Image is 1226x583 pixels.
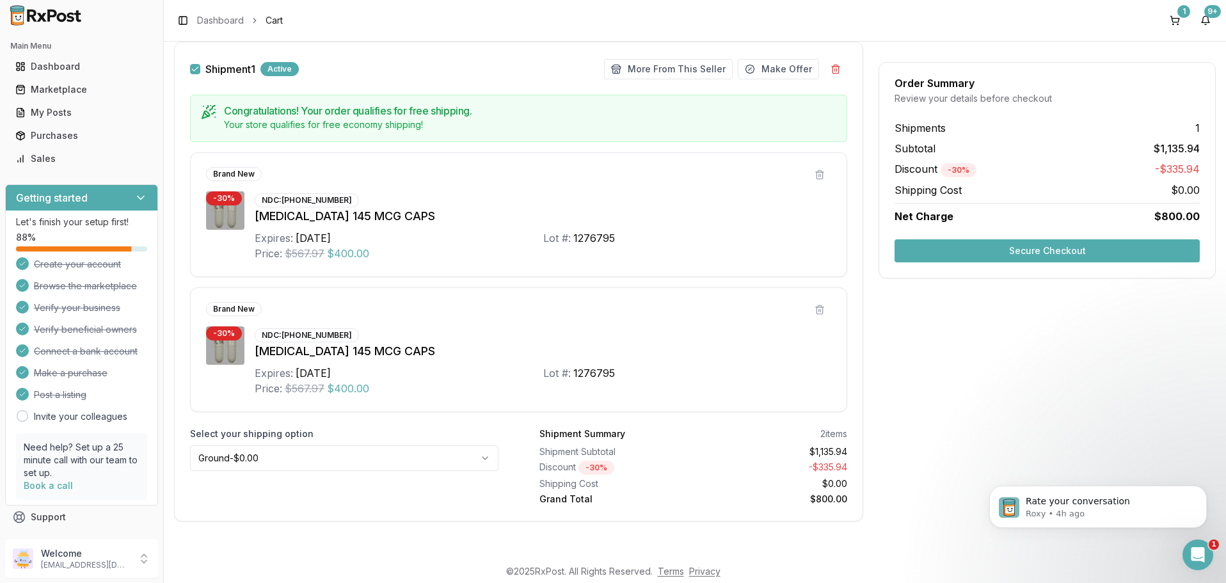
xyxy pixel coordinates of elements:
[15,106,148,119] div: My Posts
[20,204,121,212] div: [PERSON_NAME] • [DATE]
[738,59,819,79] button: Make Offer
[197,14,244,27] a: Dashboard
[34,410,127,423] a: Invite your colleagues
[224,106,836,116] h5: Congratulations! Your order qualifies for free shipping.
[698,461,847,475] div: - $335.94
[1171,182,1200,198] span: $0.00
[285,381,324,396] span: $567.97
[34,280,137,292] span: Browse the marketplace
[11,392,245,414] textarea: Message…
[219,414,240,435] button: Send a message…
[224,118,836,131] div: Your store qualifies for free economy shipping!
[895,141,935,156] span: Subtotal
[1154,141,1200,156] span: $1,135.94
[1182,539,1213,570] iframe: Intercom live chat
[895,210,953,223] span: Net Charge
[539,477,689,490] div: Shipping Cost
[10,78,153,101] a: Marketplace
[16,231,36,244] span: 88 %
[206,302,262,316] div: Brand New
[5,506,158,529] button: Support
[255,193,359,207] div: NDC: [PHONE_NUMBER]
[1195,10,1216,31] button: 9+
[895,120,946,136] span: Shipments
[62,6,87,16] h1: Roxy
[41,560,130,570] p: [EMAIL_ADDRESS][DOMAIN_NAME]
[698,477,847,490] div: $0.00
[255,342,831,360] div: [MEDICAL_DATA] 145 MCG CAPS
[16,216,147,228] p: Let's finish your setup first!
[10,74,210,202] div: Hello!I have been trying to contact pharmacy that you placed an order for [MEDICAL_DATA] on 08/20...
[13,548,33,569] img: User avatar
[206,191,244,230] img: Linzess 145 MCG CAPS
[573,230,615,246] div: 1276795
[255,207,831,225] div: [MEDICAL_DATA] 145 MCG CAPS
[205,64,255,74] span: Shipment 1
[10,147,153,170] a: Sales
[10,101,153,124] a: My Posts
[1195,120,1200,136] span: 1
[20,419,30,429] button: Emoji picker
[698,493,847,506] div: $800.00
[34,367,107,379] span: Make a purchase
[895,239,1200,262] button: Secure Checkout
[604,59,733,79] button: More From This Seller
[658,566,684,577] a: Terms
[578,461,614,475] div: - 30 %
[225,5,248,28] div: Close
[327,246,369,261] span: $400.00
[5,79,158,100] button: Marketplace
[1177,5,1190,18] div: 1
[15,83,148,96] div: Marketplace
[36,7,57,28] img: Profile image for Roxy
[255,328,359,342] div: NDC: [PHONE_NUMBER]
[10,55,153,78] a: Dashboard
[970,459,1226,548] iframe: Intercom notifications message
[1209,539,1219,550] span: 1
[16,190,88,205] h3: Getting started
[197,14,283,27] nav: breadcrumb
[5,102,158,123] button: My Posts
[941,163,976,177] div: - 30 %
[20,81,200,94] div: Hello!
[206,326,242,340] div: - 30 %
[206,326,244,365] img: Linzess 145 MCG CAPS
[255,365,293,381] div: Expires:
[15,60,148,73] div: Dashboard
[5,148,158,169] button: Sales
[5,56,158,77] button: Dashboard
[10,124,153,147] a: Purchases
[190,427,498,440] label: Select your shipping option
[34,323,137,336] span: Verify beneficial owners
[895,92,1200,105] div: Review your details before checkout
[40,419,51,429] button: Gif picker
[34,258,121,271] span: Create your account
[255,246,282,261] div: Price:
[543,365,571,381] div: Lot #:
[539,427,625,440] div: Shipment Summary
[1155,161,1200,177] span: -$335.94
[1165,10,1185,31] button: 1
[895,78,1200,88] div: Order Summary
[41,547,130,560] p: Welcome
[15,152,148,165] div: Sales
[34,301,120,314] span: Verify your business
[1154,209,1200,224] span: $800.00
[895,163,976,175] span: Discount
[34,388,86,401] span: Post a listing
[61,419,71,429] button: Upload attachment
[34,345,138,358] span: Connect a bank account
[689,566,720,577] a: Privacy
[255,230,293,246] div: Expires:
[10,41,153,51] h2: Main Menu
[5,529,158,552] button: Feedback
[206,191,242,205] div: - 30 %
[820,427,847,440] div: 2 items
[10,74,246,230] div: Manuel says…
[206,167,262,181] div: Brand New
[543,230,571,246] div: Lot #:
